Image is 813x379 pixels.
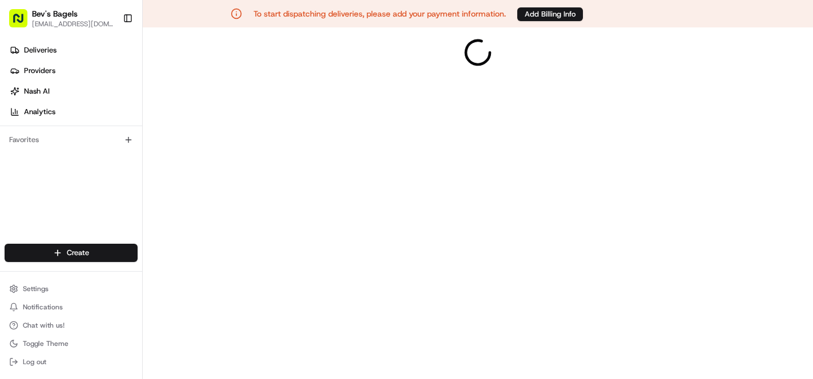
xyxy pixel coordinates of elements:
button: Chat with us! [5,317,138,333]
span: Providers [24,66,55,76]
a: Providers [5,62,142,80]
a: Analytics [5,103,142,121]
span: Create [67,248,89,258]
div: Favorites [5,131,138,149]
span: Settings [23,284,49,293]
a: Deliveries [5,41,142,59]
a: Nash AI [5,82,142,100]
button: Add Billing Info [517,7,583,21]
span: Log out [23,357,46,366]
p: To start dispatching deliveries, please add your payment information. [253,8,506,19]
span: Chat with us! [23,321,65,330]
button: Toggle Theme [5,336,138,352]
span: Analytics [24,107,55,117]
button: [EMAIL_ADDRESS][DOMAIN_NAME] [32,19,114,29]
span: Toggle Theme [23,339,69,348]
button: Settings [5,281,138,297]
span: Deliveries [24,45,57,55]
button: Bev's Bagels [32,8,78,19]
button: Create [5,244,138,262]
button: Log out [5,354,138,370]
button: Bev's Bagels[EMAIL_ADDRESS][DOMAIN_NAME] [5,5,118,32]
button: Notifications [5,299,138,315]
span: Notifications [23,303,63,312]
span: Nash AI [24,86,50,96]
